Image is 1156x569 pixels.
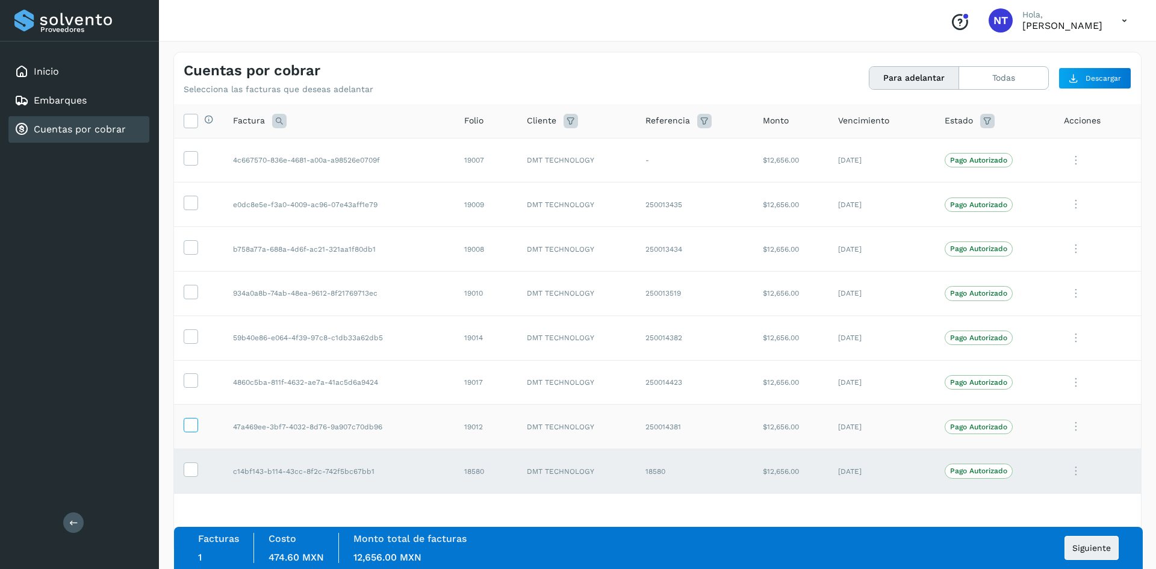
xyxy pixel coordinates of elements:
p: Pago Autorizado [950,334,1007,342]
td: 934a0a8b-74ab-48ea-9612-8f21769713ec [223,271,455,316]
td: [DATE] [828,360,934,405]
span: Siguiente [1072,544,1111,552]
span: Descargar [1086,73,1121,84]
td: c14bf143-b114-43cc-8f2c-742f5bc67bb1 [223,449,455,494]
span: Referencia [645,114,690,127]
span: Factura [233,114,265,127]
td: 4860c5ba-811f-4632-ae7a-41ac5d6a9424 [223,360,455,405]
td: DMT TECHNOLOGY [517,138,636,182]
td: DMT TECHNOLOGY [517,182,636,227]
td: 18580 [455,449,517,494]
td: DMT TECHNOLOGY [517,316,636,360]
td: DMT TECHNOLOGY [517,227,636,272]
p: Selecciona las facturas que deseas adelantar [184,84,373,95]
p: Pago Autorizado [950,467,1007,475]
p: Pago Autorizado [950,378,1007,387]
p: Pago Autorizado [950,244,1007,253]
label: Facturas [198,533,239,544]
td: DMT TECHNOLOGY [517,360,636,405]
td: 19009 [455,182,517,227]
td: [DATE] [828,182,934,227]
td: 19014 [455,316,517,360]
td: $12,656.00 [753,227,829,272]
p: Pago Autorizado [950,289,1007,297]
td: $12,656.00 [753,316,829,360]
span: Vencimiento [838,114,889,127]
p: Pago Autorizado [950,423,1007,431]
span: 1 [198,552,202,563]
td: [DATE] [828,316,934,360]
td: 59b40e86-e064-4f39-97c8-c1db33a62db5 [223,316,455,360]
td: 250013434 [636,227,753,272]
td: 250014382 [636,316,753,360]
td: $12,656.00 [753,138,829,182]
td: 250013435 [636,182,753,227]
td: - [636,138,753,182]
span: 474.60 MXN [269,552,324,563]
h4: Cuentas por cobrar [184,62,320,79]
p: Norberto Tula Tepo [1022,20,1102,31]
button: Para adelantar [869,67,959,89]
p: Pago Autorizado [950,156,1007,164]
td: 19017 [455,360,517,405]
td: $12,656.00 [753,182,829,227]
span: Acciones [1064,114,1101,127]
div: Embarques [8,87,149,114]
span: Monto [763,114,789,127]
td: 4c667570-836e-4681-a00a-a98526e0709f [223,138,455,182]
a: Cuentas por cobrar [34,123,126,135]
td: 47a469ee-3bf7-4032-8d76-9a907c70db96 [223,405,455,449]
td: b758a77a-688a-4d6f-ac21-321aa1f80db1 [223,227,455,272]
button: Todas [959,67,1048,89]
td: $12,656.00 [753,360,829,405]
td: 19010 [455,271,517,316]
td: [DATE] [828,449,934,494]
span: Estado [945,114,973,127]
label: Monto total de facturas [353,533,467,544]
button: Siguiente [1064,536,1119,560]
td: [DATE] [828,138,934,182]
td: 250014423 [636,360,753,405]
p: Hola, [1022,10,1102,20]
td: DMT TECHNOLOGY [517,271,636,316]
div: Inicio [8,58,149,85]
p: Pago Autorizado [950,201,1007,209]
a: Inicio [34,66,59,77]
p: Proveedores [40,25,144,34]
td: DMT TECHNOLOGY [517,449,636,494]
td: 19007 [455,138,517,182]
td: 18580 [636,449,753,494]
div: Cuentas por cobrar [8,116,149,143]
span: 12,656.00 MXN [353,552,421,563]
td: 250014381 [636,405,753,449]
td: DMT TECHNOLOGY [517,405,636,449]
td: 19008 [455,227,517,272]
label: Costo [269,533,296,544]
td: $12,656.00 [753,449,829,494]
td: 19012 [455,405,517,449]
td: [DATE] [828,227,934,272]
td: [DATE] [828,271,934,316]
td: 250013519 [636,271,753,316]
td: e0dc8e5e-f3a0-4009-ac96-07e43aff1e79 [223,182,455,227]
a: Embarques [34,95,87,106]
td: $12,656.00 [753,271,829,316]
td: $12,656.00 [753,405,829,449]
span: Cliente [527,114,556,127]
span: Folio [464,114,483,127]
td: [DATE] [828,405,934,449]
button: Descargar [1058,67,1131,89]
